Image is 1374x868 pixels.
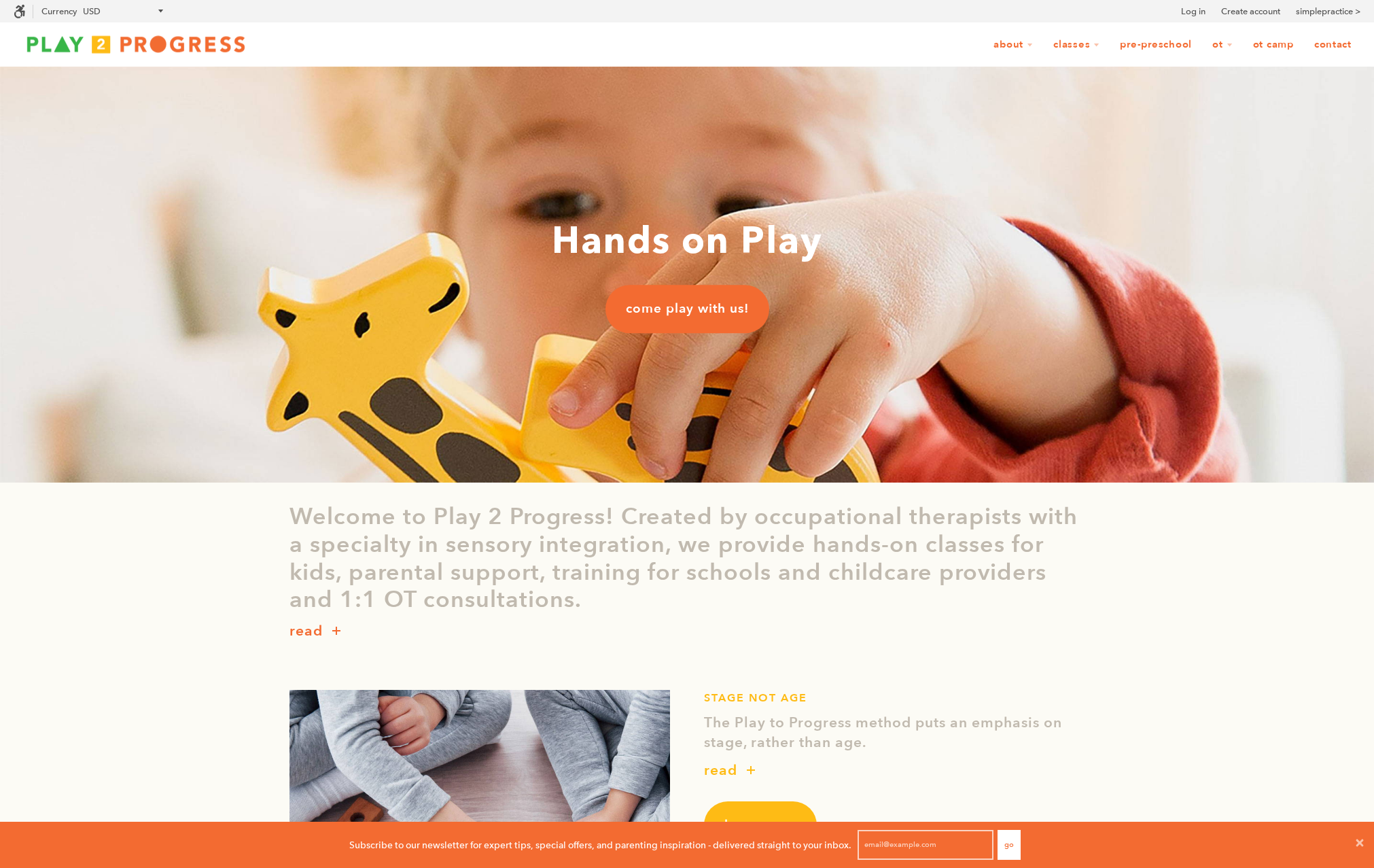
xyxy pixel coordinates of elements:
[349,837,851,852] p: Subscribe to our newsletter for expert tips, special offers, and parenting inspiration - delivere...
[858,830,993,860] input: email@example.com
[626,300,749,318] span: come play with us!
[1305,32,1360,58] a: Contact
[1203,32,1241,58] a: OT
[1244,32,1303,58] a: OT Camp
[289,503,1085,614] p: Welcome to Play 2 Progress! Created by occupational therapists with a specialty in sensory integr...
[289,621,323,642] p: read
[998,830,1021,860] button: Go
[14,31,258,58] img: Play2Progress logo
[704,690,1085,706] h1: STAGE NOT AGE
[704,713,1085,753] p: The Play to Progress method puts an emphasis on stage, rather than age.
[41,6,77,16] label: Currency
[724,816,796,834] span: learn more
[605,285,769,333] a: come play with us!
[704,760,737,782] p: read
[1111,32,1201,58] a: Pre-Preschool
[1181,5,1205,18] a: Log in
[704,801,817,849] a: learn more
[985,32,1042,58] a: About
[1044,32,1108,58] a: Classes
[1221,5,1280,18] a: Create account
[1296,5,1360,18] a: simplepractice >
